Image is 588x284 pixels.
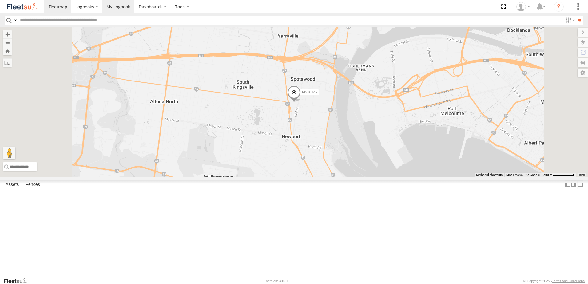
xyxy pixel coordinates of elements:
label: Hide Summary Table [577,180,583,189]
button: Drag Pegman onto the map to open Street View [3,147,15,159]
label: Search Query [13,16,18,25]
label: Fences [22,180,43,189]
label: Measure [3,58,12,67]
label: Search Filter Options [563,16,576,25]
button: Zoom Home [3,47,12,55]
div: Version: 306.00 [266,279,289,283]
i: ? [554,2,564,12]
button: Keyboard shortcuts [476,173,503,177]
a: Terms and Conditions [552,279,585,283]
button: Zoom out [3,38,12,47]
img: fleetsu-logo-horizontal.svg [6,2,38,11]
span: 500 m [543,173,552,176]
a: Terms (opens in new tab) [579,174,585,176]
label: Assets [2,180,22,189]
label: Map Settings [578,69,588,77]
span: M210142 [302,90,317,94]
div: © Copyright 2025 - [523,279,585,283]
button: Map Scale: 500 m per 66 pixels [542,173,576,177]
label: Dock Summary Table to the Right [571,180,577,189]
span: Map data ©2025 Google [506,173,540,176]
div: Anthony Winton [514,2,532,11]
label: Dock Summary Table to the Left [565,180,571,189]
button: Zoom in [3,30,12,38]
a: Visit our Website [3,278,32,284]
